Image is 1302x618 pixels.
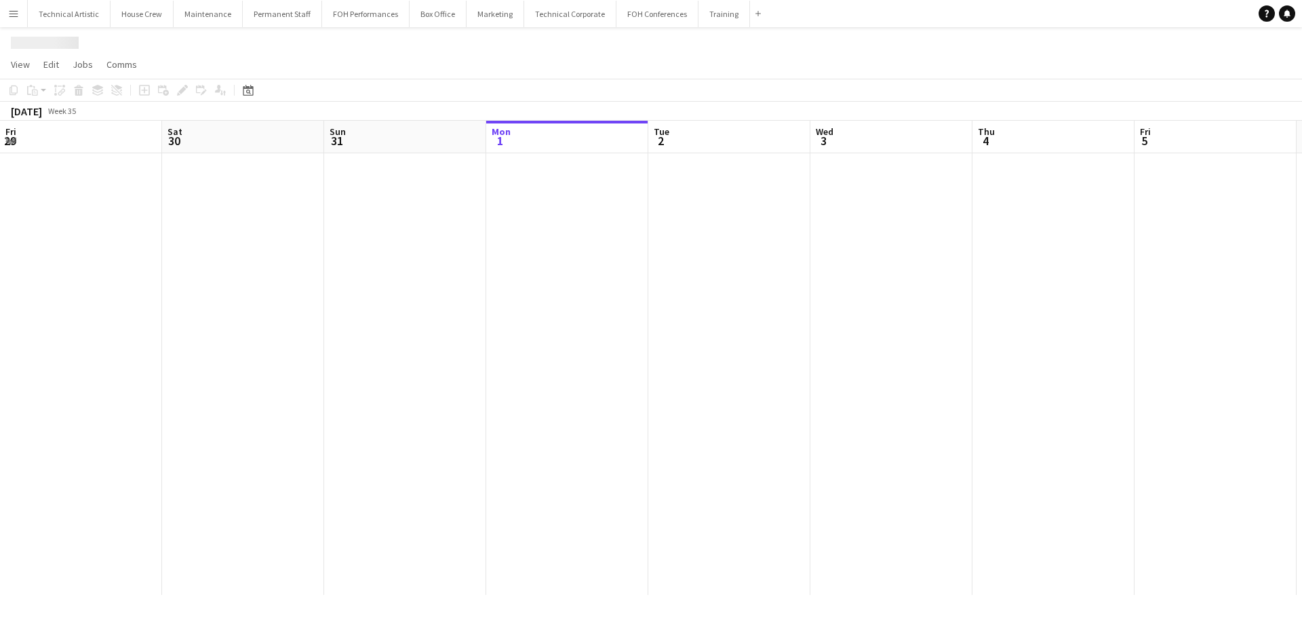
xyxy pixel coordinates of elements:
span: Sat [167,125,182,138]
button: Marketing [467,1,524,27]
span: Wed [816,125,833,138]
a: Edit [38,56,64,73]
span: View [11,58,30,71]
a: Jobs [67,56,98,73]
span: 29 [3,133,16,149]
span: 1 [490,133,511,149]
span: Comms [106,58,137,71]
span: 5 [1138,133,1151,149]
button: FOH Conferences [616,1,698,27]
button: Training [698,1,750,27]
button: Technical Corporate [524,1,616,27]
div: [DATE] [11,104,42,118]
button: Maintenance [174,1,243,27]
span: Fri [1140,125,1151,138]
span: Sun [330,125,346,138]
button: House Crew [111,1,174,27]
span: Fri [5,125,16,138]
span: 30 [165,133,182,149]
button: FOH Performances [322,1,410,27]
span: Mon [492,125,511,138]
a: View [5,56,35,73]
span: Week 35 [45,106,79,116]
span: Edit [43,58,59,71]
span: 3 [814,133,833,149]
span: 31 [328,133,346,149]
span: Tue [654,125,669,138]
span: Thu [978,125,995,138]
span: Jobs [73,58,93,71]
span: 2 [652,133,669,149]
button: Permanent Staff [243,1,322,27]
button: Box Office [410,1,467,27]
button: Technical Artistic [28,1,111,27]
span: 4 [976,133,995,149]
a: Comms [101,56,142,73]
